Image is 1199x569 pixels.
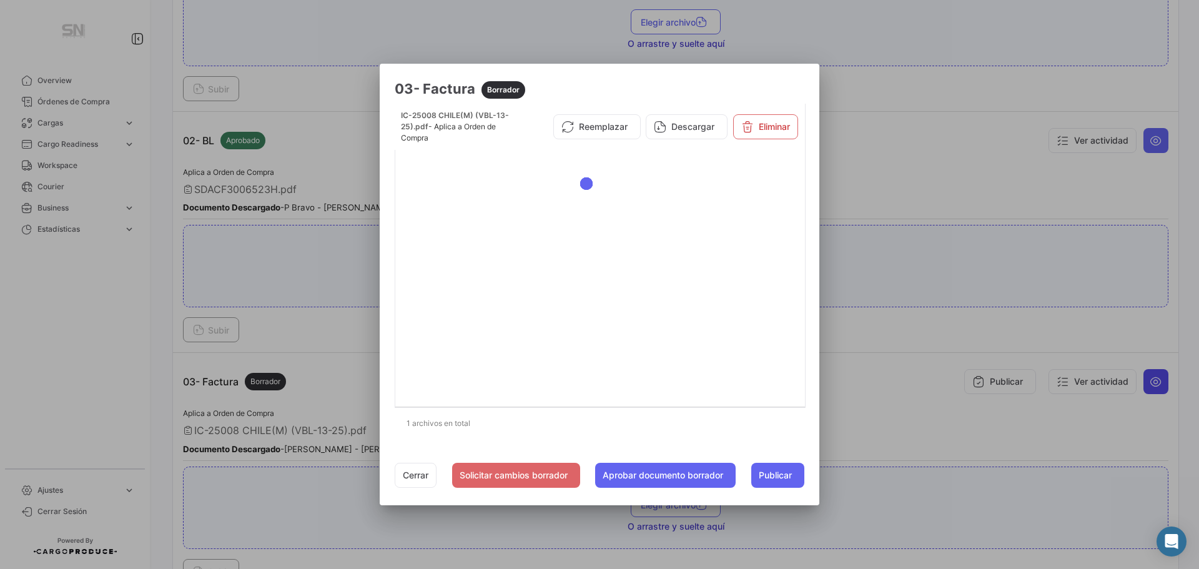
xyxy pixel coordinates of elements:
[1157,527,1187,557] div: Abrir Intercom Messenger
[759,469,792,482] span: Publicar
[452,463,580,488] button: Solicitar cambios borrador
[395,408,805,439] div: 1 archivos en total
[553,114,641,139] button: Reemplazar
[395,463,437,488] button: Cerrar
[487,84,520,96] span: Borrador
[751,463,804,488] button: Publicar
[401,122,496,142] span: - Aplica a Orden de Compra
[646,114,728,139] button: Descargar
[395,79,805,99] h3: 03- Factura
[733,114,798,139] button: Eliminar
[595,463,736,488] button: Aprobar documento borrador
[401,111,509,131] span: IC-25008 CHILE(M) (VBL-13-25).pdf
